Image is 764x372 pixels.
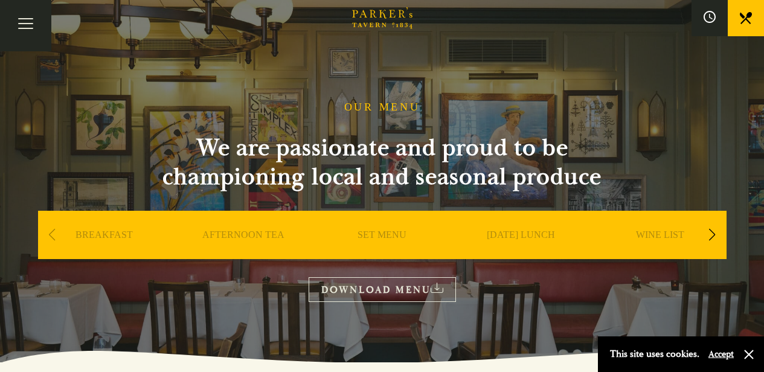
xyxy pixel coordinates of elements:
[704,222,721,248] div: Next slide
[455,211,588,295] div: 4 / 9
[38,211,171,295] div: 1 / 9
[636,229,684,277] a: WINE LIST
[309,277,456,302] a: DOWNLOAD MENU
[743,348,755,361] button: Close and accept
[610,345,699,363] p: This site uses cookies.
[358,229,406,277] a: SET MENU
[487,229,555,277] a: [DATE] LUNCH
[44,222,60,248] div: Previous slide
[75,229,133,277] a: BREAKFAST
[316,211,449,295] div: 3 / 9
[202,229,284,277] a: AFTERNOON TEA
[177,211,310,295] div: 2 / 9
[344,101,420,114] h1: OUR MENU
[141,133,624,191] h2: We are passionate and proud to be championing local and seasonal produce
[594,211,727,295] div: 5 / 9
[708,348,734,360] button: Accept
